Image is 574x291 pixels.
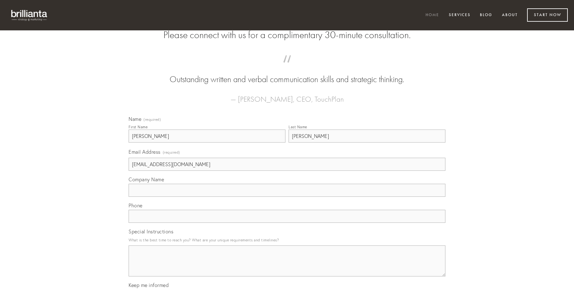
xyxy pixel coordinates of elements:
[129,116,141,122] span: Name
[129,282,169,288] span: Keep me informed
[527,8,568,22] a: Start Now
[139,61,435,73] span: “
[129,176,164,183] span: Company Name
[421,10,443,20] a: Home
[498,10,522,20] a: About
[6,6,53,24] img: brillianta - research, strategy, marketing
[163,148,180,157] span: (required)
[445,10,475,20] a: Services
[139,86,435,105] figcaption: — [PERSON_NAME], CEO, TouchPlan
[476,10,496,20] a: Blog
[139,61,435,86] blockquote: Outstanding written and verbal communication skills and strategic thinking.
[129,29,445,41] h2: Please connect with us for a complimentary 30-minute consultation.
[129,228,173,235] span: Special Instructions
[129,149,161,155] span: Email Address
[129,202,143,209] span: Phone
[289,125,307,129] div: Last Name
[129,236,445,244] p: What is the best time to reach you? What are your unique requirements and timelines?
[143,118,161,121] span: (required)
[129,125,148,129] div: First Name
